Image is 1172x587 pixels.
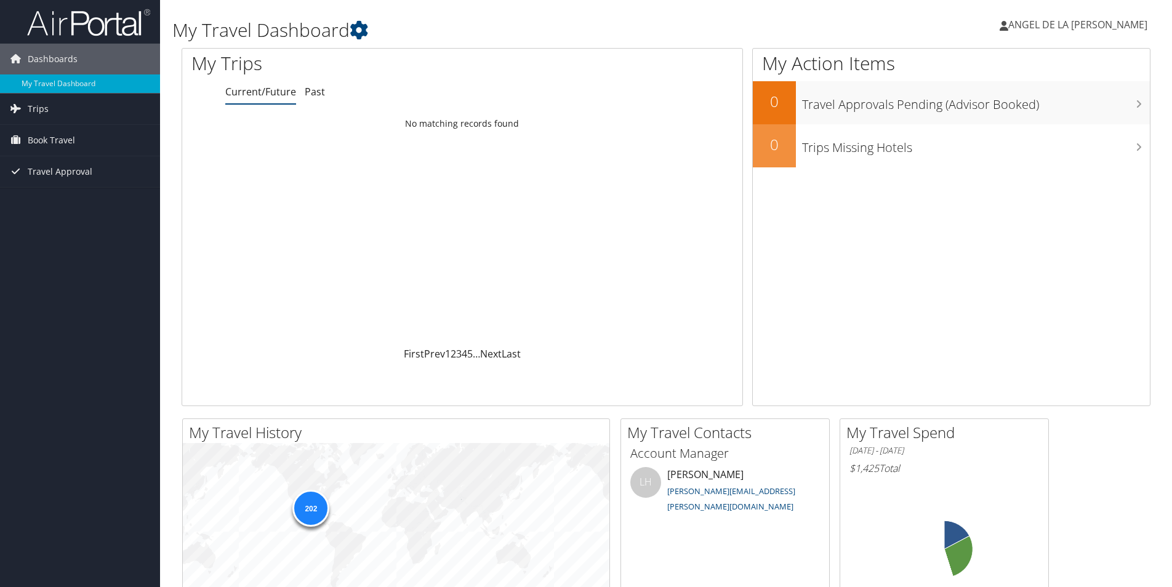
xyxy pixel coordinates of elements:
[467,347,473,361] a: 5
[630,445,820,462] h3: Account Manager
[451,347,456,361] a: 2
[802,90,1150,113] h3: Travel Approvals Pending (Advisor Booked)
[305,85,325,98] a: Past
[667,485,795,513] a: [PERSON_NAME][EMAIL_ADDRESS][PERSON_NAME][DOMAIN_NAME]
[172,17,830,43] h1: My Travel Dashboard
[753,124,1150,167] a: 0Trips Missing Hotels
[182,113,742,135] td: No matching records found
[225,85,296,98] a: Current/Future
[624,467,826,517] li: [PERSON_NAME]
[462,347,467,361] a: 4
[292,490,329,527] div: 202
[28,44,78,74] span: Dashboards
[849,445,1039,457] h6: [DATE] - [DATE]
[480,347,502,361] a: Next
[630,467,661,498] div: LH
[753,81,1150,124] a: 0Travel Approvals Pending (Advisor Booked)
[28,125,75,156] span: Book Travel
[473,347,480,361] span: …
[753,50,1150,76] h1: My Action Items
[1000,6,1160,43] a: ANGEL DE LA [PERSON_NAME]
[502,347,521,361] a: Last
[753,91,796,112] h2: 0
[849,461,1039,475] h6: Total
[1008,18,1147,31] span: ANGEL DE LA [PERSON_NAME]
[191,50,500,76] h1: My Trips
[753,134,796,155] h2: 0
[28,94,49,124] span: Trips
[846,422,1048,443] h2: My Travel Spend
[424,347,445,361] a: Prev
[189,422,609,443] h2: My Travel History
[28,156,92,187] span: Travel Approval
[849,461,879,475] span: $1,425
[445,347,451,361] a: 1
[404,347,424,361] a: First
[27,8,150,37] img: airportal-logo.png
[627,422,829,443] h2: My Travel Contacts
[802,133,1150,156] h3: Trips Missing Hotels
[456,347,462,361] a: 3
